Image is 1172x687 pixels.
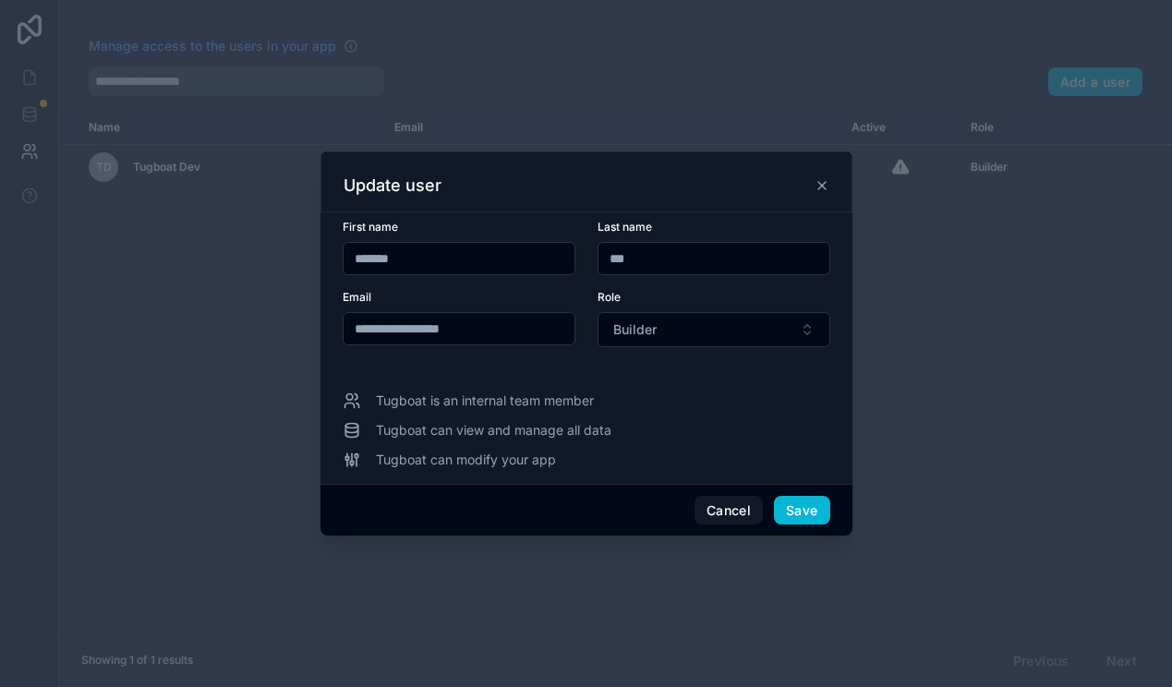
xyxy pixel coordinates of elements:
span: Tugboat can modify your app [376,451,556,469]
span: Email [343,290,371,304]
button: Cancel [695,496,763,525]
span: First name [343,220,398,234]
span: Role [598,290,621,304]
h3: Update user [344,175,441,197]
button: Select Button [598,312,830,347]
button: Save [774,496,829,525]
span: Last name [598,220,652,234]
span: Tugboat is an internal team member [376,392,594,410]
span: Tugboat can view and manage all data [376,421,611,440]
span: Builder [613,320,657,339]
